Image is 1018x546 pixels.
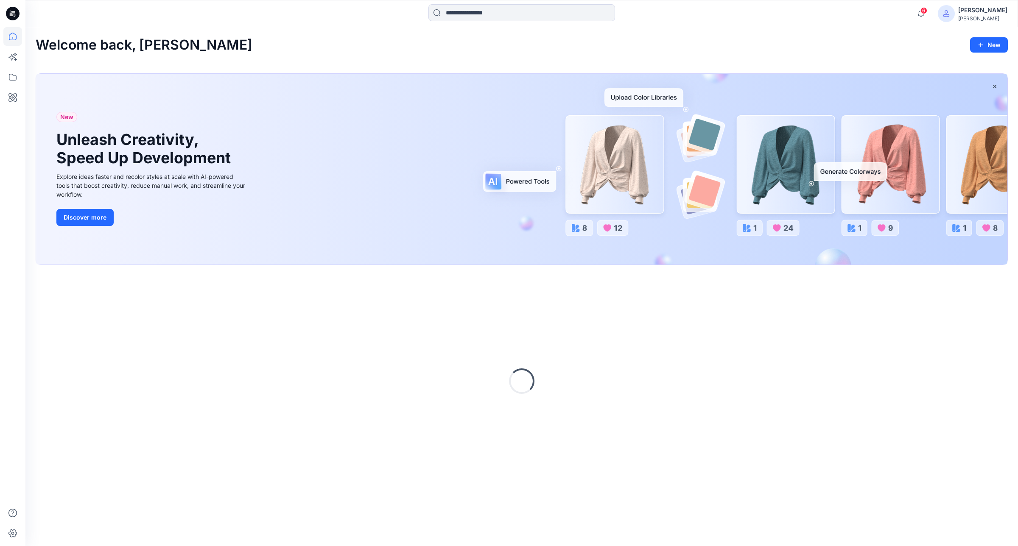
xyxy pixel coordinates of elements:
[920,7,927,14] span: 6
[56,131,235,167] h1: Unleash Creativity, Speed Up Development
[56,209,247,226] a: Discover more
[60,112,73,122] span: New
[56,172,247,199] div: Explore ideas faster and recolor styles at scale with AI-powered tools that boost creativity, red...
[958,5,1007,15] div: [PERSON_NAME]
[970,37,1008,53] button: New
[958,15,1007,22] div: [PERSON_NAME]
[943,10,950,17] svg: avatar
[56,209,114,226] button: Discover more
[36,37,252,53] h2: Welcome back, [PERSON_NAME]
